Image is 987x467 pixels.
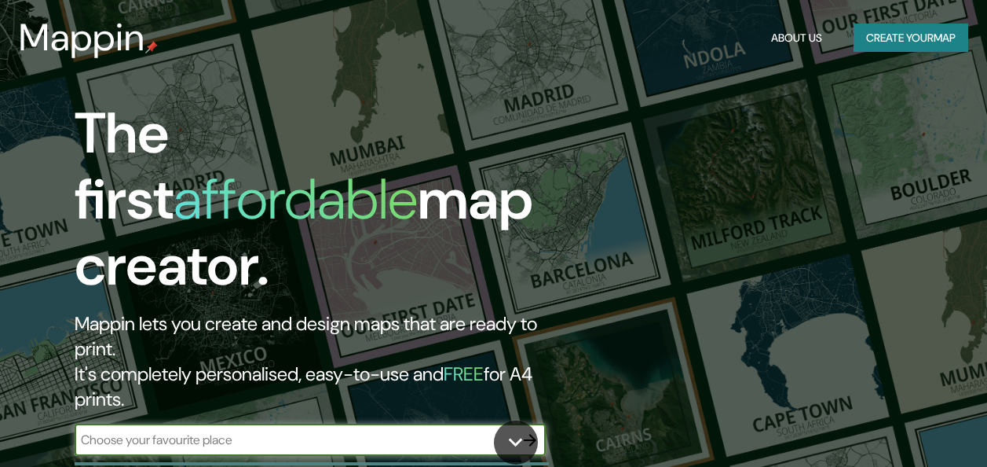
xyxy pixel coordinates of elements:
input: Choose your favourite place [75,431,514,449]
h1: The first map creator. [75,101,568,311]
h2: Mappin lets you create and design maps that are ready to print. It's completely personalised, eas... [75,311,568,412]
h5: FREE [444,362,484,386]
button: Create yourmap [854,24,968,53]
button: About Us [765,24,828,53]
h1: affordable [174,163,418,236]
img: mappin-pin [145,41,158,53]
h3: Mappin [19,16,145,60]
